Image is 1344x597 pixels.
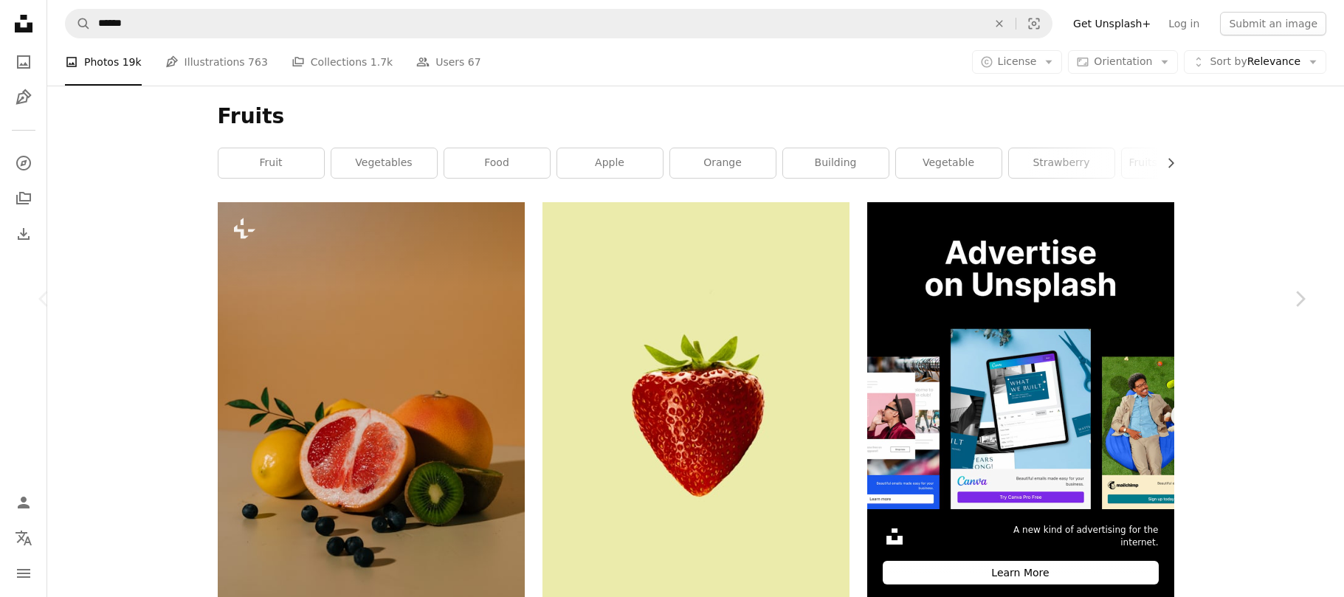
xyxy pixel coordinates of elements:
a: Log in [1159,12,1208,35]
div: Learn More [883,561,1159,584]
span: 67 [468,54,481,70]
button: Menu [9,559,38,588]
a: Users 67 [416,38,481,86]
a: Next [1255,228,1344,370]
button: Submit an image [1220,12,1326,35]
span: A new kind of advertising for the internet. [989,524,1159,549]
a: Log in / Sign up [9,488,38,517]
a: Collections [9,184,38,213]
button: Visual search [1016,10,1052,38]
a: a group of fruit sitting on top of a table [218,407,525,421]
a: fruits and vegetables [1122,148,1227,178]
a: red strawberry fruit with white background [542,410,850,424]
a: vegetable [896,148,1002,178]
img: file-1635990755334-4bfd90f37242image [867,202,1174,509]
a: vegetables [331,148,437,178]
img: file-1631306537910-2580a29a3cfcimage [883,525,906,548]
span: License [998,55,1037,67]
a: food [444,148,550,178]
button: scroll list to the right [1157,148,1174,178]
a: strawberry [1009,148,1114,178]
span: 1.7k [371,54,393,70]
button: License [972,50,1063,74]
button: Sort byRelevance [1184,50,1326,74]
span: Orientation [1094,55,1152,67]
a: Photos [9,47,38,77]
form: Find visuals sitewide [65,9,1052,38]
a: orange [670,148,776,178]
h1: Fruits [218,103,1174,130]
a: fruit [218,148,324,178]
span: Relevance [1210,55,1300,69]
button: Language [9,523,38,553]
a: Get Unsplash+ [1064,12,1159,35]
a: Illustrations 763 [165,38,268,86]
a: Explore [9,148,38,178]
a: apple [557,148,663,178]
span: 763 [248,54,268,70]
span: Sort by [1210,55,1247,67]
a: Collections 1.7k [292,38,393,86]
a: Illustrations [9,83,38,112]
button: Search Unsplash [66,10,91,38]
a: Download History [9,219,38,249]
button: Clear [983,10,1016,38]
a: building [783,148,889,178]
button: Orientation [1068,50,1178,74]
